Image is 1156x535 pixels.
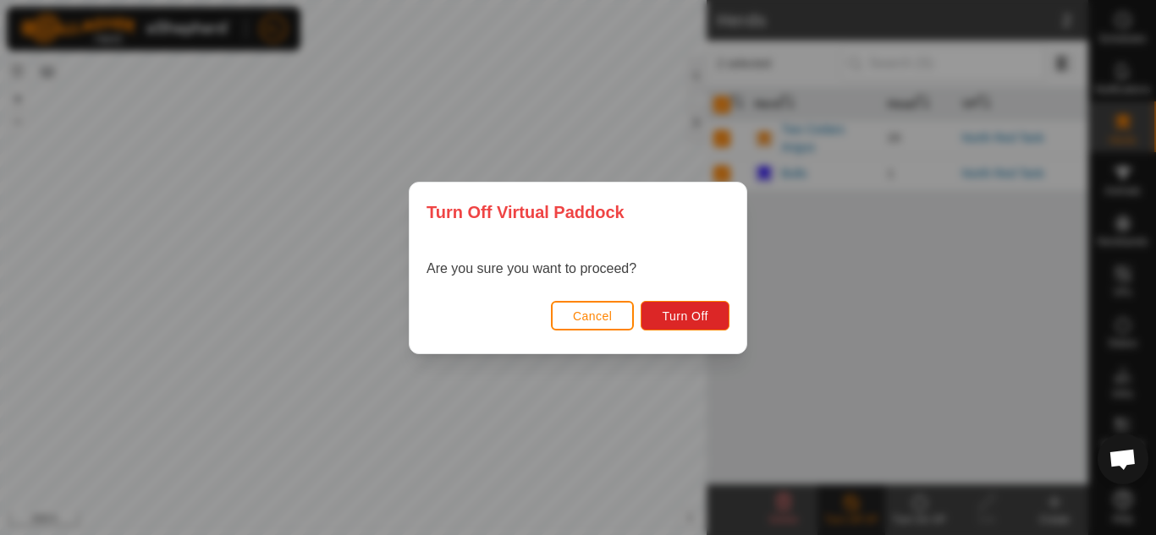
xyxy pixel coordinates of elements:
[641,301,729,330] button: Turn Off
[573,309,613,323] span: Cancel
[551,301,635,330] button: Cancel
[427,199,625,225] span: Turn Off Virtual Paddock
[662,309,708,323] span: Turn Off
[1098,434,1148,484] div: Open chat
[427,259,636,279] p: Are you sure you want to proceed?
